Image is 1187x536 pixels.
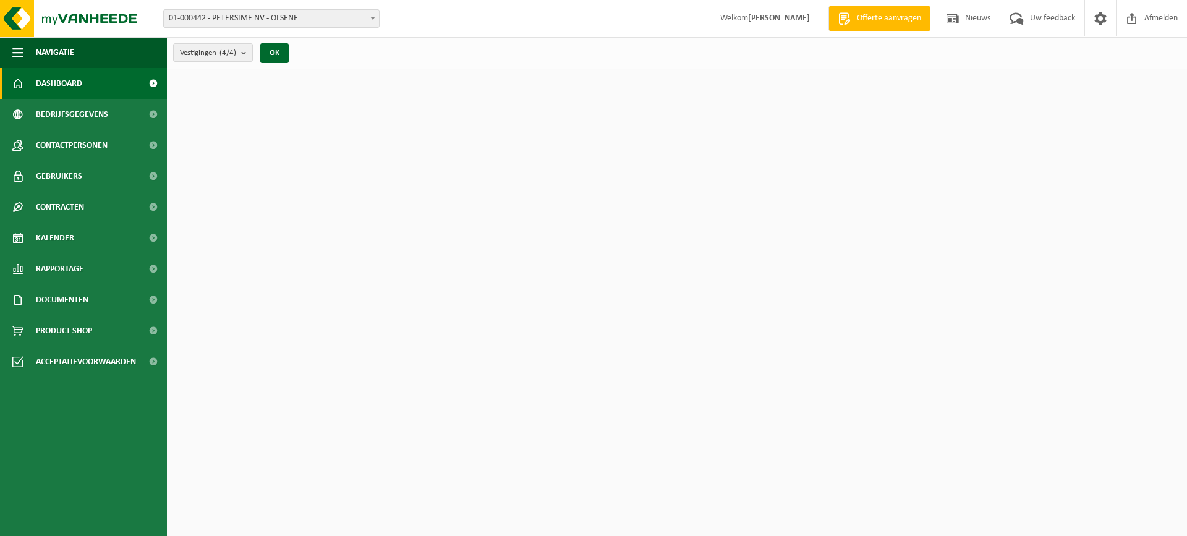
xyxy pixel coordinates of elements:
[828,6,930,31] a: Offerte aanvragen
[36,223,74,253] span: Kalender
[36,37,74,68] span: Navigatie
[36,253,83,284] span: Rapportage
[36,68,82,99] span: Dashboard
[163,9,380,28] span: 01-000442 - PETERSIME NV - OLSENE
[173,43,253,62] button: Vestigingen(4/4)
[36,161,82,192] span: Gebruikers
[219,49,236,57] count: (4/4)
[36,284,88,315] span: Documenten
[260,43,289,63] button: OK
[36,99,108,130] span: Bedrijfsgegevens
[36,315,92,346] span: Product Shop
[36,130,108,161] span: Contactpersonen
[36,346,136,377] span: Acceptatievoorwaarden
[164,10,379,27] span: 01-000442 - PETERSIME NV - OLSENE
[36,192,84,223] span: Contracten
[854,12,924,25] span: Offerte aanvragen
[180,44,236,62] span: Vestigingen
[748,14,810,23] strong: [PERSON_NAME]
